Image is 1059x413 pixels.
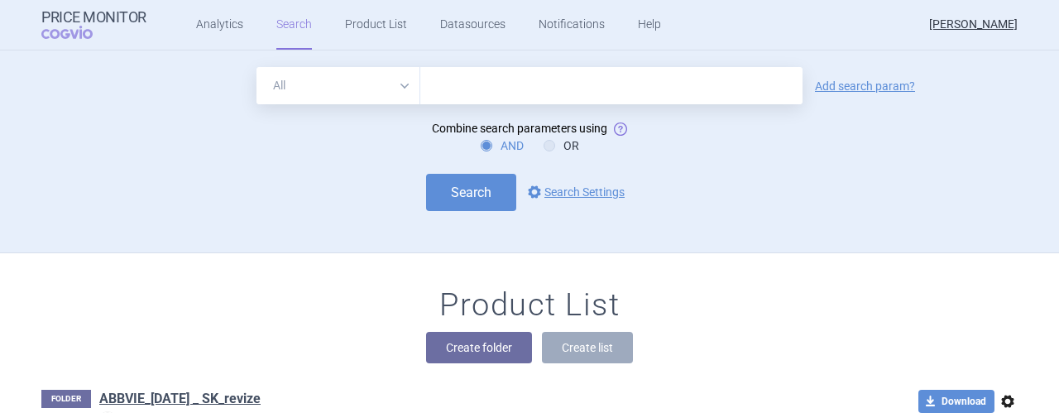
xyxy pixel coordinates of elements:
[41,390,91,408] p: FOLDER
[544,137,579,154] label: OR
[815,80,915,92] a: Add search param?
[542,332,633,363] button: Create list
[41,9,146,41] a: Price MonitorCOGVIO
[41,26,116,39] span: COGVIO
[99,390,261,411] h1: ABBVIE_21.03.2025 _ SK_revize
[426,332,532,363] button: Create folder
[41,9,146,26] strong: Price Monitor
[481,137,524,154] label: AND
[432,122,607,135] span: Combine search parameters using
[99,390,261,408] a: ABBVIE_[DATE] _ SK_revize
[525,182,625,202] a: Search Settings
[439,286,620,324] h1: Product List
[918,390,994,413] button: Download
[426,174,516,211] button: Search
